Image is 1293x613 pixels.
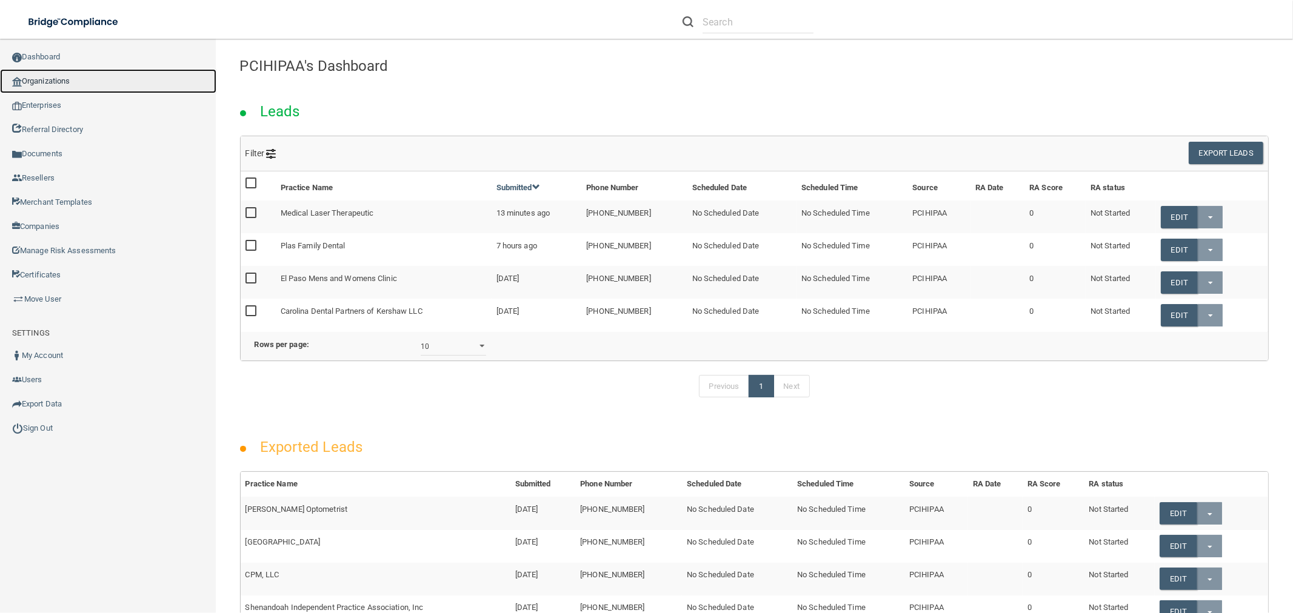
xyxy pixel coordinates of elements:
td: [PHONE_NUMBER] [581,266,687,299]
td: PCIHIPAA [907,233,971,266]
td: No Scheduled Time [792,530,904,563]
th: Source [907,171,971,200]
h4: PCIHIPAA's Dashboard [240,58,1269,74]
td: Not Started [1084,530,1155,563]
td: 0 [1023,497,1084,529]
td: PCIHIPAA [904,497,968,529]
td: Not Started [1084,497,1155,529]
td: No Scheduled Date [687,233,797,266]
th: Phone Number [581,171,687,200]
img: organization-icon.f8decf85.png [12,77,22,87]
th: Scheduled Date [682,472,792,497]
h2: Leads [248,94,312,128]
td: PCIHIPAA [907,200,971,233]
td: [PERSON_NAME] Optometrist [241,497,510,529]
td: [PHONE_NUMBER] [575,530,682,563]
th: Practice Name [241,472,510,497]
td: 0 [1024,299,1086,331]
td: [PHONE_NUMBER] [581,233,687,266]
th: Source [904,472,968,497]
img: icon-export.b9366987.png [12,399,22,409]
td: Not Started [1086,299,1156,331]
td: Carolina Dental Partners of Kershaw LLC [276,299,492,331]
a: Edit [1161,304,1198,326]
a: Next [773,375,810,398]
td: PCIHIPAA [907,299,971,331]
td: [PHONE_NUMBER] [575,497,682,529]
td: No Scheduled Time [797,299,907,331]
img: bridge_compliance_login_screen.278c3ca4.svg [18,10,130,35]
td: No Scheduled Date [687,266,797,299]
td: [PHONE_NUMBER] [581,299,687,331]
label: SETTINGS [12,326,50,340]
td: No Scheduled Time [797,233,907,266]
td: [DATE] [510,530,576,563]
td: [GEOGRAPHIC_DATA] [241,530,510,563]
td: 0 [1023,563,1084,595]
td: CPM, LLC [241,563,510,595]
td: 0 [1024,266,1086,299]
td: PCIHIPAA [904,530,968,563]
td: No Scheduled Time [792,563,904,595]
td: No Scheduled Time [797,266,907,299]
img: enterprise.0d942306.png [12,102,22,110]
td: No Scheduled Time [792,497,904,529]
td: No Scheduled Date [682,563,792,595]
td: 0 [1023,530,1084,563]
h2: Exported Leads [248,430,375,464]
td: No Scheduled Date [687,299,797,331]
td: PCIHIPAA [904,563,968,595]
th: RA status [1086,171,1156,200]
a: Previous [699,375,750,398]
img: ic_user_dark.df1a06c3.png [12,351,22,360]
td: [DATE] [510,497,576,529]
td: 7 hours ago [492,233,582,266]
th: RA Date [971,171,1024,200]
a: 1 [749,375,773,398]
th: Phone Number [575,472,682,497]
td: No Scheduled Date [682,497,792,529]
a: Edit [1161,206,1198,228]
th: Practice Name [276,171,492,200]
td: 0 [1024,233,1086,266]
input: Search [703,11,814,33]
td: No Scheduled Time [797,200,907,233]
a: Edit [1161,271,1198,294]
td: Medical Laser Therapeutic [276,200,492,233]
th: RA Score [1024,171,1086,200]
img: icon-documents.8dae5593.png [12,150,22,159]
a: Edit [1160,568,1197,590]
td: El Paso Mens and Womens Clinic [276,266,492,299]
td: Not Started [1084,563,1155,595]
th: Scheduled Time [792,472,904,497]
td: [DATE] [510,563,576,595]
span: Filter [246,148,276,158]
button: Export Leads [1189,142,1263,164]
th: RA Date [968,472,1023,497]
td: Plas Family Dental [276,233,492,266]
img: ic_dashboard_dark.d01f4a41.png [12,53,22,62]
th: Submitted [510,472,576,497]
img: ic_reseller.de258add.png [12,173,22,183]
img: briefcase.64adab9b.png [12,293,24,305]
a: Edit [1160,502,1197,525]
td: 13 minutes ago [492,200,582,233]
img: icon-users.e205127d.png [12,375,22,385]
img: ic_power_dark.7ecde6b1.png [12,423,23,434]
th: Scheduled Date [687,171,797,200]
a: Edit [1161,239,1198,261]
td: [PHONE_NUMBER] [575,563,682,595]
td: No Scheduled Date [687,200,797,233]
td: Not Started [1086,233,1156,266]
img: icon-filter@2x.21656d0b.png [266,149,276,159]
td: Not Started [1086,266,1156,299]
td: [DATE] [492,266,582,299]
a: Edit [1160,535,1197,557]
th: RA Score [1023,472,1084,497]
a: Submitted [496,183,540,192]
td: [PHONE_NUMBER] [581,200,687,233]
td: No Scheduled Date [682,530,792,563]
img: ic-search.3b580494.png [683,16,693,27]
th: RA status [1084,472,1155,497]
td: PCIHIPAA [907,266,971,299]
